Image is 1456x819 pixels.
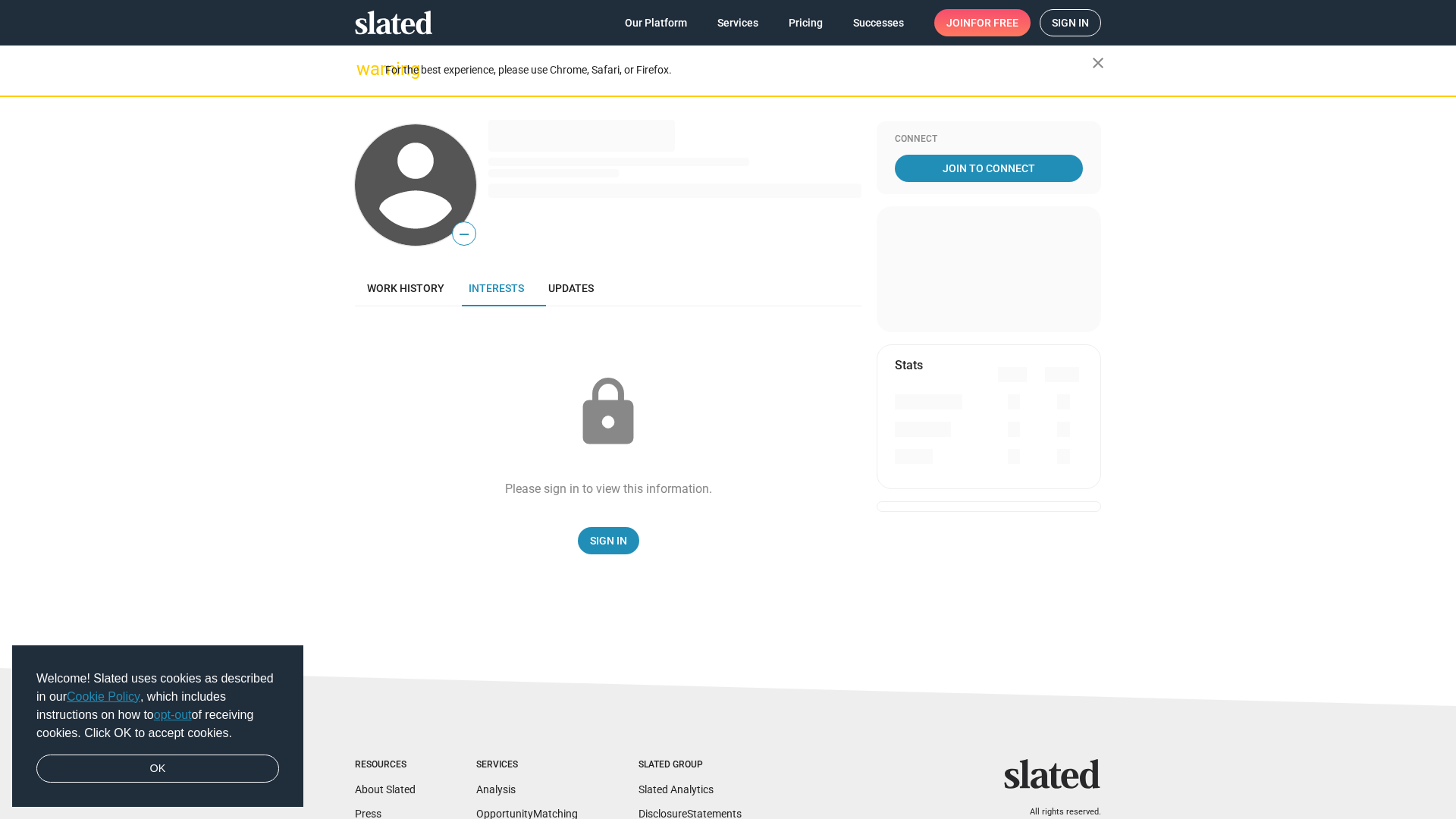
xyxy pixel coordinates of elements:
span: Services [717,9,758,36]
div: Services [476,759,578,771]
a: Our Platform [613,9,699,36]
span: Sign In [590,527,627,554]
div: cookieconsent [12,645,303,808]
a: Work history [355,270,457,306]
a: Slated Analytics [639,783,714,795]
span: Sign in [1052,10,1089,36]
a: dismiss cookie message [36,755,279,783]
a: Analysis [476,783,516,795]
mat-icon: warning [356,60,375,78]
span: Pricing [789,9,823,36]
a: Services [705,9,770,36]
a: Sign in [1040,9,1101,36]
div: Connect [895,133,1083,146]
span: Join To Connect [898,155,1080,182]
span: — [453,224,475,244]
a: Pricing [777,9,835,36]
a: Interests [457,270,536,306]
div: Resources [355,759,416,771]
div: Please sign in to view this information. [505,481,712,497]
a: Cookie Policy [67,690,140,703]
div: Slated Group [639,759,742,771]
span: Successes [853,9,904,36]
a: Sign In [578,527,639,554]
a: Updates [536,270,606,306]
a: Joinfor free [934,9,1031,36]
span: Work history [367,282,444,294]
mat-icon: lock [570,375,646,450]
a: opt-out [154,708,192,721]
span: Join [946,9,1018,36]
a: About Slated [355,783,416,795]
span: Interests [469,282,524,294]
mat-card-title: Stats [895,357,923,373]
a: Successes [841,9,916,36]
span: Our Platform [625,9,687,36]
span: Updates [548,282,594,294]
a: Join To Connect [895,155,1083,182]
span: for free [971,9,1018,36]
div: For the best experience, please use Chrome, Safari, or Firefox. [385,60,1092,80]
mat-icon: close [1089,54,1107,72]
span: Welcome! Slated uses cookies as described in our , which includes instructions on how to of recei... [36,670,279,742]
